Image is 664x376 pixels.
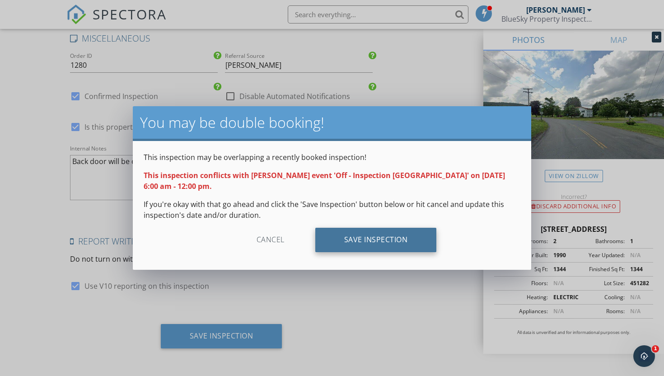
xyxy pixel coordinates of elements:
div: Cancel [228,228,313,252]
p: If you're okay with that go ahead and click the 'Save Inspection' button below or hit cancel and ... [144,199,520,221]
p: This inspection may be overlapping a recently booked inspection! [144,152,520,163]
h2: You may be double booking! [140,113,524,132]
strong: This inspection conflicts with [PERSON_NAME] event 'Off - Inspection [GEOGRAPHIC_DATA]' on [DATE]... [144,170,505,191]
iframe: Intercom live chat [633,345,655,367]
span: 1 [652,345,659,352]
div: Save Inspection [315,228,437,252]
